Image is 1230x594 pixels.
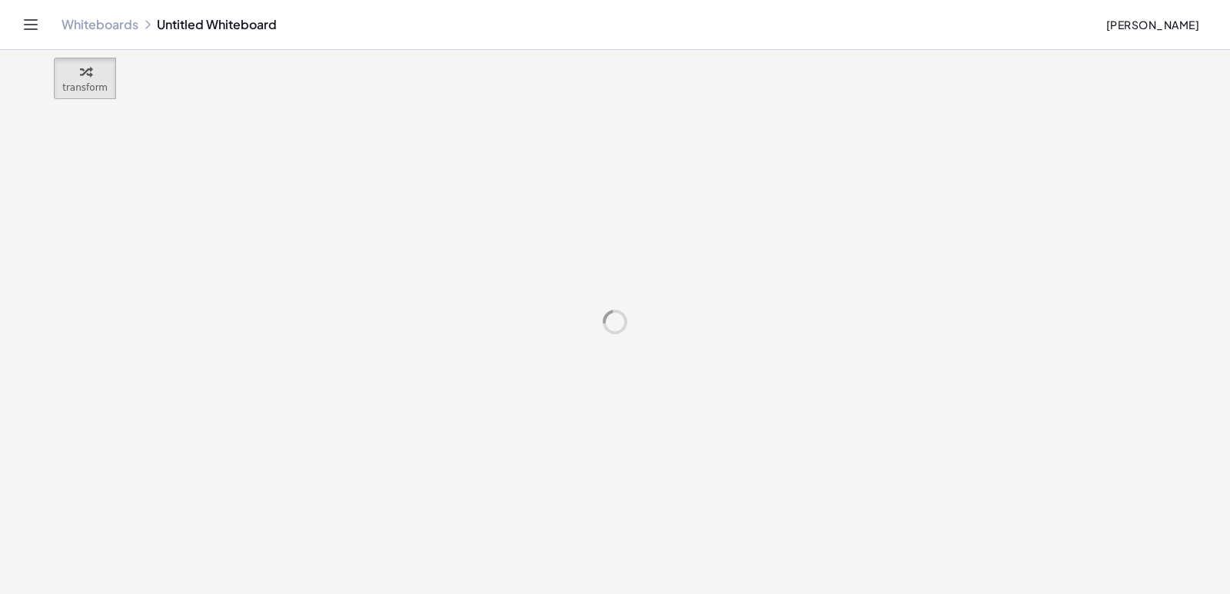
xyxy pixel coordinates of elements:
button: transform [54,58,116,99]
span: [PERSON_NAME] [1105,18,1199,32]
button: Toggle navigation [18,12,43,37]
span: transform [62,82,108,93]
button: [PERSON_NAME] [1093,11,1212,38]
a: Whiteboards [61,17,138,32]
